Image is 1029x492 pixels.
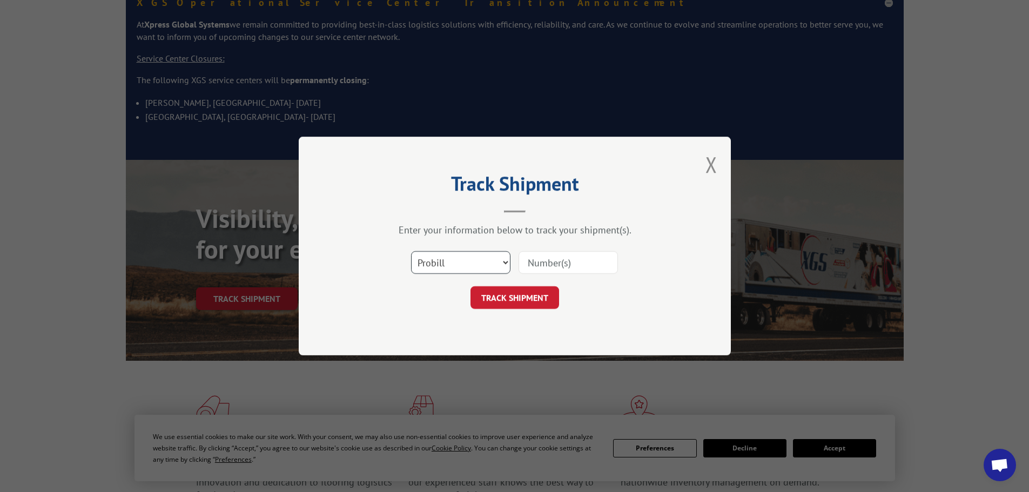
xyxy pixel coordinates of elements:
[353,176,677,197] h2: Track Shipment
[470,286,559,309] button: TRACK SHIPMENT
[353,224,677,236] div: Enter your information below to track your shipment(s).
[984,449,1016,481] a: Open chat
[705,150,717,179] button: Close modal
[519,251,618,274] input: Number(s)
